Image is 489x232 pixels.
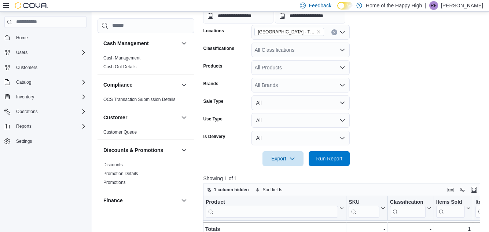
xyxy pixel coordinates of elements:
[13,33,87,42] span: Home
[458,185,467,194] button: Display options
[98,160,194,190] div: Discounts & Promotions
[13,48,30,57] button: Users
[16,79,31,85] span: Catalog
[1,77,89,87] button: Catalog
[103,146,178,154] button: Discounts & Promotions
[16,123,32,129] span: Reports
[206,199,344,217] button: Product
[103,162,123,168] span: Discounts
[316,30,321,34] button: Remove Winnipeg - The Shed District - Fire & Flower from selection in this group
[275,9,345,23] input: Press the down key to open a popover containing a calendar.
[349,199,379,217] div: SKU URL
[13,122,87,131] span: Reports
[436,199,465,206] div: Items Sold
[103,97,176,102] a: OCS Transaction Submission Details
[253,185,285,194] button: Sort fields
[13,33,31,42] a: Home
[13,93,37,101] button: Inventory
[1,92,89,102] button: Inventory
[98,54,194,74] div: Cash Management
[470,185,478,194] button: Enter fullscreen
[98,128,194,139] div: Customer
[180,196,188,205] button: Finance
[1,136,89,146] button: Settings
[425,1,426,10] p: |
[103,114,178,121] button: Customer
[103,197,123,204] h3: Finance
[1,62,89,73] button: Customers
[258,28,315,36] span: [GEOGRAPHIC_DATA] - The Shed District - Fire & Flower
[103,64,137,69] a: Cash Out Details
[251,131,350,145] button: All
[103,97,176,102] span: OCS Transaction Submission Details
[203,63,222,69] label: Products
[15,2,48,9] img: Cova
[180,80,188,89] button: Compliance
[251,95,350,110] button: All
[337,2,353,10] input: Dark Mode
[180,113,188,122] button: Customer
[16,65,37,70] span: Customers
[16,50,27,55] span: Users
[180,146,188,155] button: Discounts & Promotions
[13,107,87,116] span: Operations
[203,28,224,34] label: Locations
[103,114,127,121] h3: Customer
[262,151,304,166] button: Export
[203,175,483,182] p: Showing 1 of 1
[390,199,426,217] div: Classification
[13,137,35,146] a: Settings
[1,121,89,131] button: Reports
[441,1,483,10] p: [PERSON_NAME]
[4,29,87,166] nav: Complex example
[103,197,178,204] button: Finance
[349,199,385,217] button: SKU
[13,78,34,87] button: Catalog
[103,81,132,88] h3: Compliance
[103,180,126,185] a: Promotions
[203,98,223,104] label: Sale Type
[180,39,188,48] button: Cash Management
[13,107,41,116] button: Operations
[349,199,379,206] div: SKU
[16,109,38,115] span: Operations
[103,146,163,154] h3: Discounts & Promotions
[203,116,222,122] label: Use Type
[339,82,345,88] button: Open list of options
[103,171,138,177] span: Promotion Details
[103,40,178,47] button: Cash Management
[203,46,234,51] label: Classifications
[103,81,178,88] button: Compliance
[103,55,140,61] a: Cash Management
[390,199,426,206] div: Classification
[13,93,87,101] span: Inventory
[263,187,282,193] span: Sort fields
[16,138,32,144] span: Settings
[390,199,431,217] button: Classification
[206,199,338,206] div: Product
[103,130,137,135] a: Customer Queue
[206,199,338,217] div: Product
[1,106,89,117] button: Operations
[103,162,123,167] a: Discounts
[339,65,345,70] button: Open list of options
[267,151,299,166] span: Export
[436,199,471,217] button: Items Sold
[13,63,87,72] span: Customers
[13,48,87,57] span: Users
[339,29,345,35] button: Open list of options
[431,1,437,10] span: RF
[103,40,149,47] h3: Cash Management
[446,185,455,194] button: Keyboard shortcuts
[103,64,137,70] span: Cash Out Details
[103,180,126,185] span: Promotions
[214,187,249,193] span: 1 column hidden
[436,199,465,217] div: Items Sold
[203,134,225,139] label: Is Delivery
[13,137,87,146] span: Settings
[366,1,422,10] p: Home of the Happy High
[429,1,438,10] div: Reshawn Facey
